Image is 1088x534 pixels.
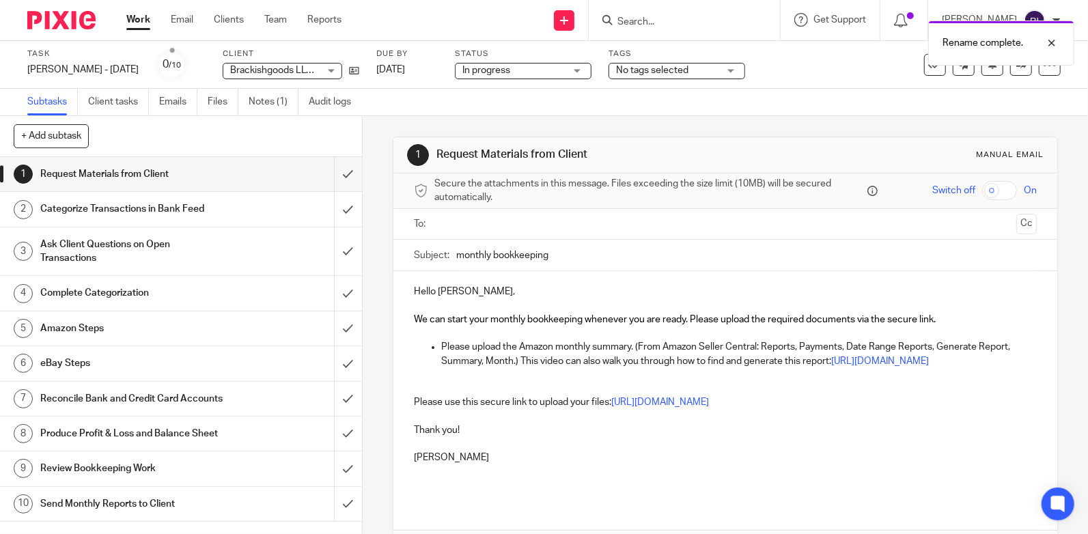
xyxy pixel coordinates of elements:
[616,66,688,75] span: No tags selected
[27,63,139,76] div: Joel - July 2025
[414,451,1037,464] p: [PERSON_NAME]
[14,284,33,303] div: 4
[932,184,975,197] span: Switch off
[1024,184,1037,197] span: On
[434,177,864,205] span: Secure the attachments in this message. Files exceeding the size limit (10MB) will be secured aut...
[14,424,33,443] div: 8
[1024,10,1046,31] img: svg%3E
[455,48,591,59] label: Status
[14,200,33,219] div: 2
[223,48,359,59] label: Client
[40,164,227,184] h1: Request Materials from Client
[27,11,96,29] img: Pixie
[414,249,449,262] label: Subject:
[441,340,1037,368] p: Please upload the Amazon monthly summary. (From Amazon Seller Central: Reports, Payments, Date Ra...
[611,397,709,407] a: [URL][DOMAIN_NAME]
[169,61,182,69] small: /10
[436,147,755,162] h1: Request Materials from Client
[14,494,33,514] div: 10
[88,89,149,115] a: Client tasks
[462,66,510,75] span: In progress
[230,66,431,75] span: Brackishgoods LLC / Zero Prep Tax Center (dba
[376,65,405,74] span: [DATE]
[414,423,1037,437] p: Thank you!
[40,318,227,339] h1: Amazon Steps
[27,63,139,76] div: [PERSON_NAME] - [DATE]
[40,389,227,409] h1: Reconcile Bank and Credit Card Accounts
[14,319,33,338] div: 5
[264,13,287,27] a: Team
[14,459,33,478] div: 9
[14,124,89,147] button: + Add subtask
[831,356,929,366] a: [URL][DOMAIN_NAME]
[249,89,298,115] a: Notes (1)
[214,13,244,27] a: Clients
[163,57,182,72] div: 0
[14,354,33,373] div: 6
[40,494,227,514] h1: Send Monthly Reports to Client
[40,423,227,444] h1: Produce Profit & Loss and Balance Sheet
[27,48,139,59] label: Task
[126,13,150,27] a: Work
[14,165,33,184] div: 1
[414,395,1037,409] p: Please use this secure link to upload your files:
[976,150,1044,160] div: Manual email
[1016,214,1037,234] button: Cc
[943,36,1023,50] p: Rename complete.
[208,89,238,115] a: Files
[307,13,341,27] a: Reports
[159,89,197,115] a: Emails
[309,89,361,115] a: Audit logs
[14,242,33,261] div: 3
[40,199,227,219] h1: Categorize Transactions in Bank Feed
[27,89,78,115] a: Subtasks
[414,315,936,324] span: We can start your monthly bookkeeping whenever you are ready. Please upload the required document...
[40,458,227,479] h1: Review Bookkeeping Work
[414,285,1037,298] p: Hello [PERSON_NAME],
[414,217,429,231] label: To:
[14,389,33,408] div: 7
[407,144,429,166] div: 1
[171,13,193,27] a: Email
[376,48,438,59] label: Due by
[40,283,227,303] h1: Complete Categorization
[40,353,227,374] h1: eBay Steps
[40,234,227,269] h1: Ask Client Questions on Open Transactions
